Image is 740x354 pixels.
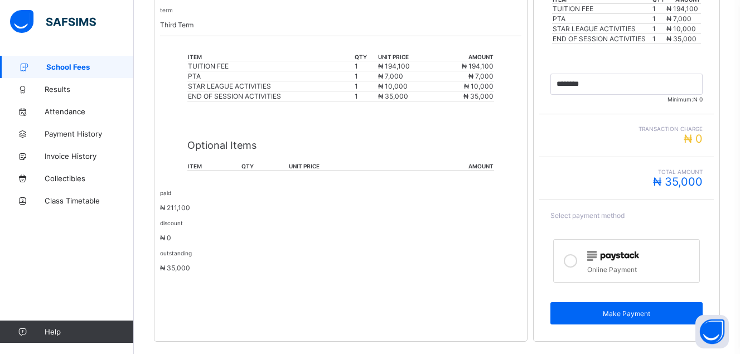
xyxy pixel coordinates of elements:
[552,24,651,34] td: STAR LEAGUE ACTIVITIES
[652,24,666,34] td: 1
[160,203,190,212] span: ₦ 211,100
[354,91,378,101] td: 1
[45,152,134,161] span: Invoice History
[550,125,703,132] span: Transaction charge
[463,92,494,100] span: ₦ 35,000
[45,107,134,116] span: Attendance
[552,14,651,24] td: PTA
[188,82,354,90] div: STAR LEAGUE ACTIVITIES
[160,7,173,13] small: term
[354,71,378,81] td: 1
[552,4,651,14] td: TUITION FEE
[550,96,703,103] span: Minimum:
[160,190,171,196] small: paid
[354,61,378,71] td: 1
[10,10,96,33] img: safsims
[160,250,192,256] small: outstanding
[587,263,694,274] div: Online Payment
[693,96,703,103] span: ₦ 0
[695,315,729,348] button: Open asap
[587,251,639,261] img: paystack.0b99254114f7d5403c0525f3550acd03.svg
[46,62,134,71] span: School Fees
[401,162,494,171] th: amount
[378,62,410,70] span: ₦ 194,100
[436,53,495,61] th: amount
[666,14,691,23] span: ₦ 7,000
[354,81,378,91] td: 1
[378,72,403,80] span: ₦ 7,000
[187,162,241,171] th: item
[666,25,696,33] span: ₦ 10,000
[550,211,625,220] span: Select payment method
[666,35,697,43] span: ₦ 35,000
[45,129,134,138] span: Payment History
[652,14,666,24] td: 1
[288,162,402,171] th: unit price
[45,85,134,94] span: Results
[188,72,354,80] div: PTA
[354,53,378,61] th: qty
[241,162,288,171] th: qty
[378,53,436,61] th: unit price
[653,175,703,188] span: ₦ 35,000
[652,34,666,44] td: 1
[45,327,133,336] span: Help
[45,174,134,183] span: Collectibles
[187,53,354,61] th: item
[462,62,494,70] span: ₦ 194,100
[160,220,183,226] small: discount
[188,62,354,70] div: TUITION FEE
[652,4,666,14] td: 1
[45,196,134,205] span: Class Timetable
[187,139,495,151] p: Optional Items
[684,132,703,146] span: ₦ 0
[552,34,651,44] td: END OF SESSION ACTIVITIES
[188,92,354,100] div: END OF SESSION ACTIVITIES
[666,4,698,13] span: ₦ 194,100
[160,264,190,272] span: ₦ 35,000
[160,234,171,242] span: ₦ 0
[464,82,494,90] span: ₦ 10,000
[550,168,703,175] span: Total Amount
[160,21,521,29] p: Third Term
[378,92,408,100] span: ₦ 35,000
[468,72,494,80] span: ₦ 7,000
[378,82,408,90] span: ₦ 10,000
[559,309,694,318] span: Make Payment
